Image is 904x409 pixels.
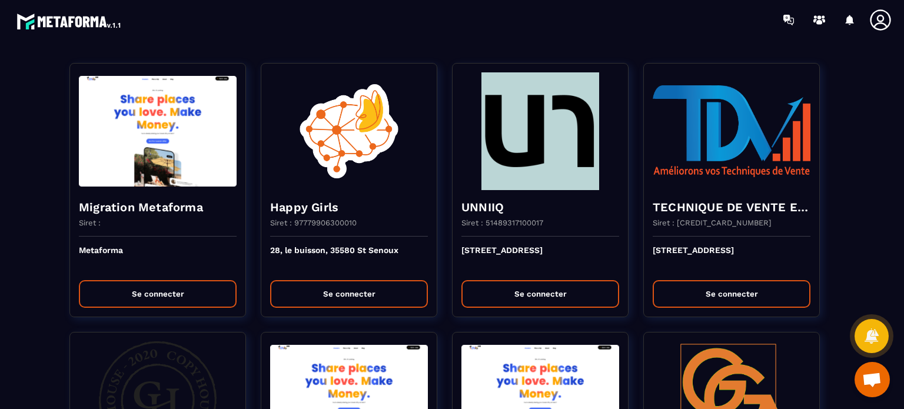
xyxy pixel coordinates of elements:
[461,72,619,190] img: funnel-background
[79,245,237,271] p: Metaforma
[653,199,810,215] h4: TECHNIQUE DE VENTE EDITION
[16,11,122,32] img: logo
[653,245,810,271] p: [STREET_ADDRESS]
[461,245,619,271] p: [STREET_ADDRESS]
[461,218,543,227] p: Siret : 51489317100017
[461,199,619,215] h4: UNNIIQ
[270,218,357,227] p: Siret : 97779906300010
[270,199,428,215] h4: Happy Girls
[270,280,428,308] button: Se connecter
[653,218,772,227] p: Siret : [CREDIT_CARD_NUMBER]
[653,280,810,308] button: Se connecter
[270,245,428,271] p: 28, le buisson, 35580 St Senoux
[79,218,101,227] p: Siret :
[461,280,619,308] button: Se connecter
[79,199,237,215] h4: Migration Metaforma
[270,72,428,190] img: funnel-background
[653,72,810,190] img: funnel-background
[855,362,890,397] a: Ouvrir le chat
[79,280,237,308] button: Se connecter
[79,72,237,190] img: funnel-background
